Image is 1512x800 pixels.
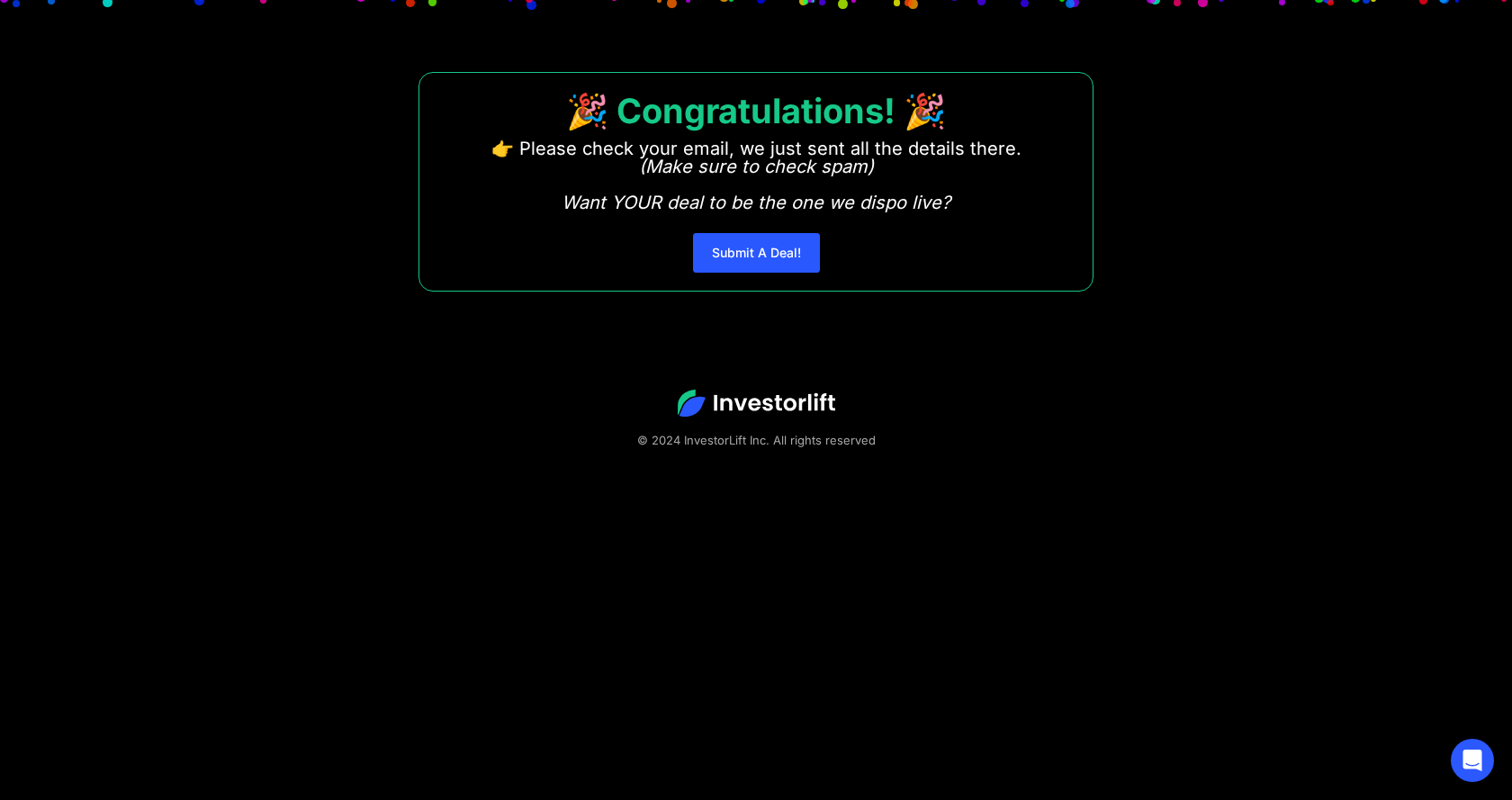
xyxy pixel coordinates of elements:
[566,90,946,131] strong: 🎉 Congratulations! 🎉
[491,139,1021,211] p: 👉 Please check your email, we just sent all the details there. ‍
[1451,739,1494,782] div: Open Intercom Messenger
[693,233,820,273] a: Submit A Deal!
[63,431,1449,449] div: © 2024 InvestorLift Inc. All rights reserved
[562,156,950,213] em: (Make sure to check spam) Want YOUR deal to be the one we dispo live?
